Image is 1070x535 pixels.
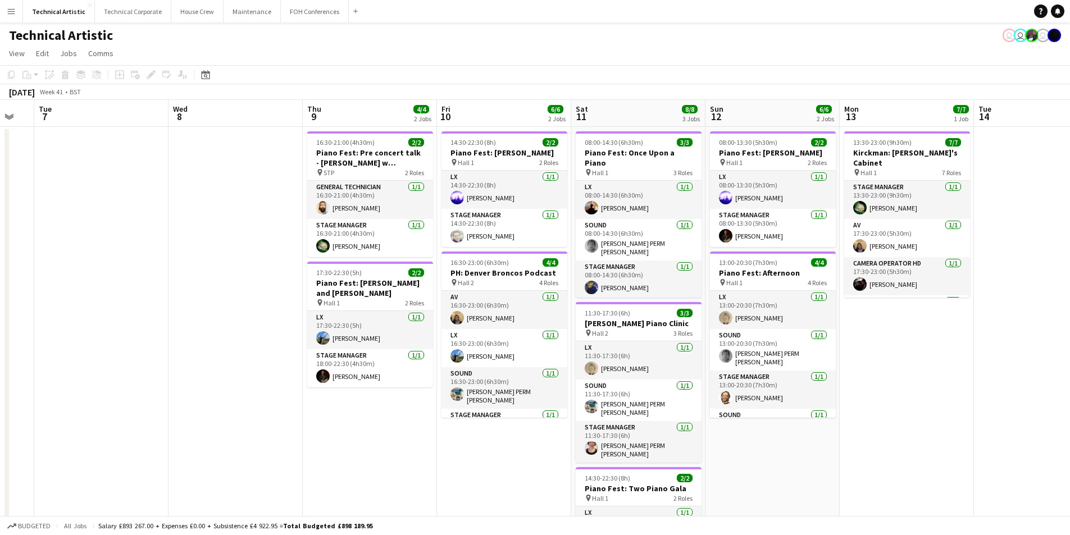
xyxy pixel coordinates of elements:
[88,48,113,58] span: Comms
[62,522,89,530] span: All jobs
[70,88,81,96] div: BST
[224,1,281,22] button: Maintenance
[56,46,81,61] a: Jobs
[31,46,53,61] a: Edit
[4,46,29,61] a: View
[9,48,25,58] span: View
[1003,29,1016,42] app-user-avatar: Sally PERM Pochciol
[84,46,118,61] a: Comms
[36,48,49,58] span: Edit
[171,1,224,22] button: House Crew
[1014,29,1027,42] app-user-avatar: Liveforce Admin
[98,522,373,530] div: Salary £893 267.00 + Expenses £0.00 + Subsistence £4 922.95 =
[6,520,52,532] button: Budgeted
[9,27,113,44] h1: Technical Artistic
[1025,29,1039,42] app-user-avatar: Zubair PERM Dhalla
[23,1,95,22] button: Technical Artistic
[9,86,35,98] div: [DATE]
[95,1,171,22] button: Technical Corporate
[18,522,51,530] span: Budgeted
[281,1,349,22] button: FOH Conferences
[1048,29,1061,42] app-user-avatar: Gabrielle Barr
[1036,29,1050,42] app-user-avatar: Nathan PERM Birdsall
[60,48,77,58] span: Jobs
[283,522,373,530] span: Total Budgeted £898 189.95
